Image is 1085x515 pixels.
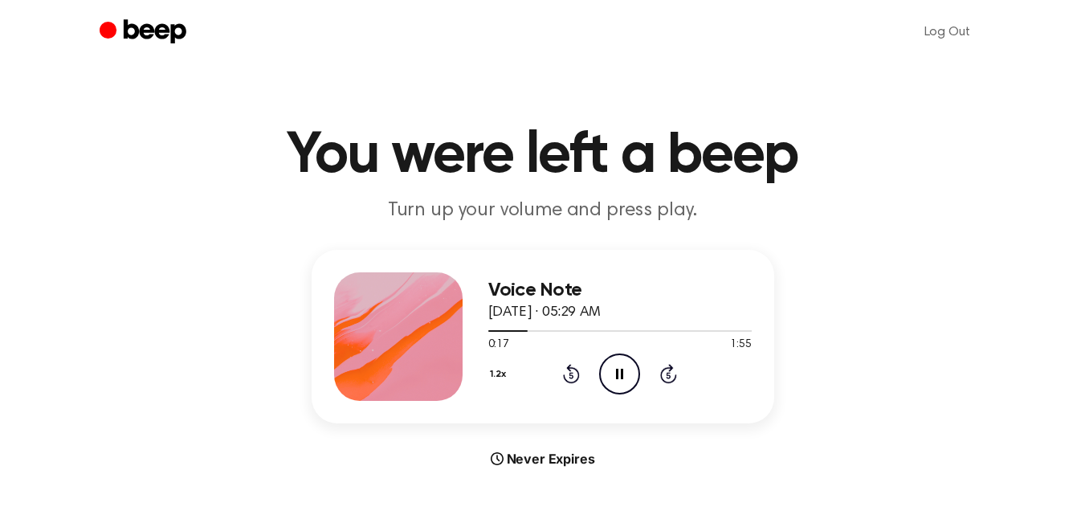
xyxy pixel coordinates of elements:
div: Never Expires [312,449,774,468]
span: 0:17 [488,337,509,354]
p: Turn up your volume and press play. [235,198,851,224]
span: 1:55 [730,337,751,354]
a: Log Out [908,13,986,51]
span: [DATE] · 05:29 AM [488,305,601,320]
h3: Voice Note [488,280,752,301]
button: 1.2x [488,361,512,388]
a: Beep [100,17,190,48]
h1: You were left a beep [132,127,954,185]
